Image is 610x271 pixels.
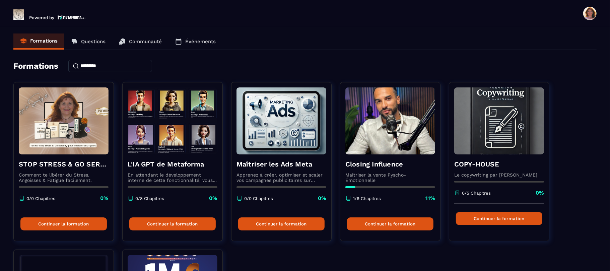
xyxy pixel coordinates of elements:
img: formation-background [236,87,326,154]
a: formation-backgroundMaîtriser les Ads MetaApprenez à créer, optimiser et scaler vos campagnes pub... [231,82,340,250]
img: logo-branding [13,9,24,20]
p: En attendant le développement interne de cette fonctionnalité, vous pouvez déjà l’utiliser avec C... [128,172,217,183]
button: Continuer la formation [129,217,216,230]
a: formation-backgroundL'IA GPT de MetaformaEn attendant le développement interne de cette fonctionn... [122,82,231,250]
p: Le copywriting par [PERSON_NAME] [454,172,544,178]
img: formation-background [454,87,544,154]
button: Continuer la formation [238,217,325,230]
p: 0% [318,195,326,202]
img: formation-background [345,87,435,154]
button: Continuer la formation [20,217,107,230]
a: Communauté [112,33,168,50]
button: Continuer la formation [347,217,433,230]
p: Comment te libérer du Stress, Angoisses & Fatigue facilement. [19,172,109,183]
p: 0% [536,189,544,197]
p: Questions [81,39,106,45]
img: formation-background [128,87,217,154]
p: Événements [185,39,216,45]
p: 0/5 Chapitres [462,191,491,196]
p: 0/0 Chapitres [26,196,55,201]
img: logo [58,14,86,20]
img: formation-background [19,87,109,154]
h4: COPY-HOUSE [454,159,544,169]
p: Apprenez à créer, optimiser et scaler vos campagnes publicitaires sur Facebook et Instagram. [236,172,326,183]
p: Maîtriser la vente Pyscho-Émotionnelle [345,172,435,183]
a: Événements [168,33,222,50]
a: Formations [13,33,64,50]
h4: Maîtriser les Ads Meta [236,159,326,169]
h4: L'IA GPT de Metaforma [128,159,217,169]
p: 0/8 Chapitres [135,196,164,201]
a: formation-backgroundSTOP STRESS & GO SERENITY ©Comment te libérer du Stress, Angoisses & Fatigue ... [13,82,122,250]
p: 11% [425,195,435,202]
button: Continuer la formation [456,212,542,225]
p: 0/0 Chapitres [244,196,273,201]
p: Communauté [129,39,162,45]
p: 0% [209,195,217,202]
a: formation-backgroundClosing InfluenceMaîtriser la vente Pyscho-Émotionnelle1/9 Chapitres11%Contin... [340,82,449,250]
h4: Formations [13,61,58,71]
a: formation-backgroundCOPY-HOUSELe copywriting par [PERSON_NAME]0/5 Chapitres0%Continuer la formation [449,82,558,250]
p: Formations [30,38,58,44]
a: Questions [64,33,112,50]
p: Powered by [29,15,54,20]
p: 0% [100,195,109,202]
h4: STOP STRESS & GO SERENITY © [19,159,109,169]
h4: Closing Influence [345,159,435,169]
p: 1/9 Chapitres [353,196,381,201]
